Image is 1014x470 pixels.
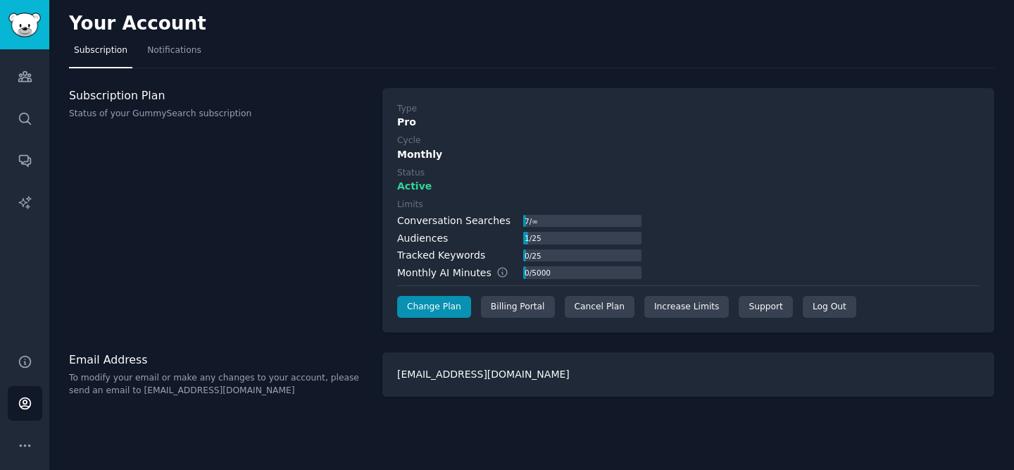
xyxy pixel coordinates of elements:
div: Log Out [803,296,856,319]
h2: Your Account [69,13,206,35]
div: Conversation Searches [397,214,511,228]
p: Status of your GummySearch subscription [69,108,368,120]
div: Limits [397,199,423,211]
h3: Subscription Plan [69,88,368,103]
div: Status [397,167,425,180]
a: Increase Limits [644,296,730,319]
a: Notifications [142,39,206,68]
a: Subscription [69,39,132,68]
div: 1 / 25 [523,232,542,245]
p: To modify your email or make any changes to your account, please send an email to [EMAIL_ADDRESS]... [69,372,368,397]
img: GummySearch logo [8,13,41,37]
div: 0 / 25 [523,249,542,262]
div: Cancel Plan [565,296,634,319]
div: 0 / 5000 [523,266,551,279]
div: [EMAIL_ADDRESS][DOMAIN_NAME] [382,352,994,397]
div: Billing Portal [481,296,555,319]
a: Support [739,296,792,319]
div: Pro [397,115,979,130]
div: Audiences [397,231,448,246]
div: Type [397,103,417,116]
div: Monthly AI Minutes [397,266,523,280]
div: Tracked Keywords [397,248,485,263]
a: Change Plan [397,296,471,319]
span: Notifications [147,44,201,57]
div: Monthly [397,147,979,162]
div: 7 / ∞ [523,215,539,228]
h3: Email Address [69,352,368,367]
div: Cycle [397,135,420,147]
span: Active [397,179,432,194]
span: Subscription [74,44,127,57]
